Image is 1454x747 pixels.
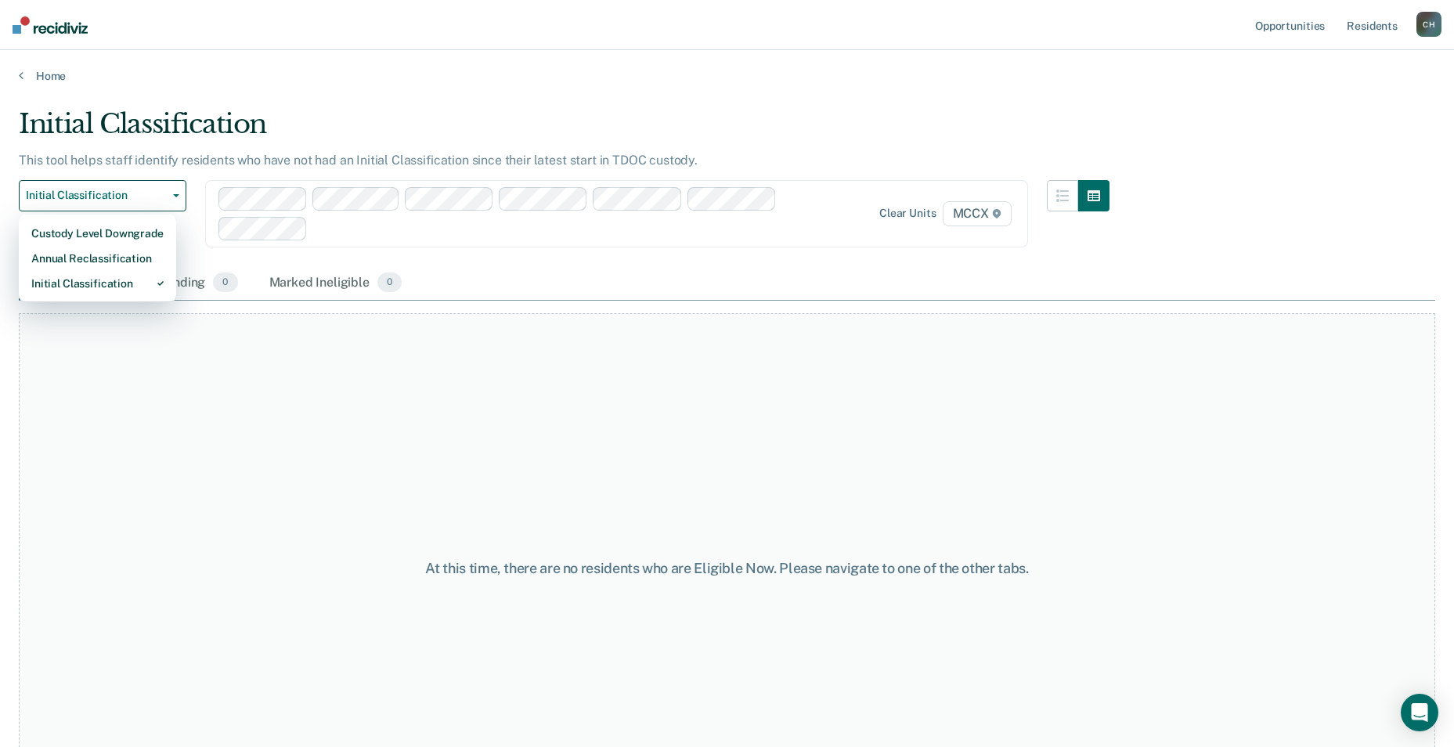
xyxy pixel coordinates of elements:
div: Open Intercom Messenger [1401,694,1438,731]
div: C H [1416,12,1441,37]
span: 0 [377,272,402,293]
button: CH [1416,12,1441,37]
div: Pending0 [155,266,240,301]
div: Clear units [879,207,936,220]
a: Home [19,69,1435,83]
div: Annual Reclassification [31,246,164,271]
div: Marked Ineligible0 [266,266,406,301]
p: This tool helps staff identify residents who have not had an Initial Classification since their l... [19,153,698,168]
div: Custody Level Downgrade [31,221,164,246]
div: Initial Classification [19,108,1109,153]
img: Recidiviz [13,16,88,34]
span: Initial Classification [26,189,167,202]
span: MCCX [943,201,1012,226]
div: Initial Classification [31,271,164,296]
div: At this time, there are no residents who are Eligible Now. Please navigate to one of the other tabs. [373,560,1081,577]
span: 0 [213,272,237,293]
button: Initial Classification [19,180,186,211]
